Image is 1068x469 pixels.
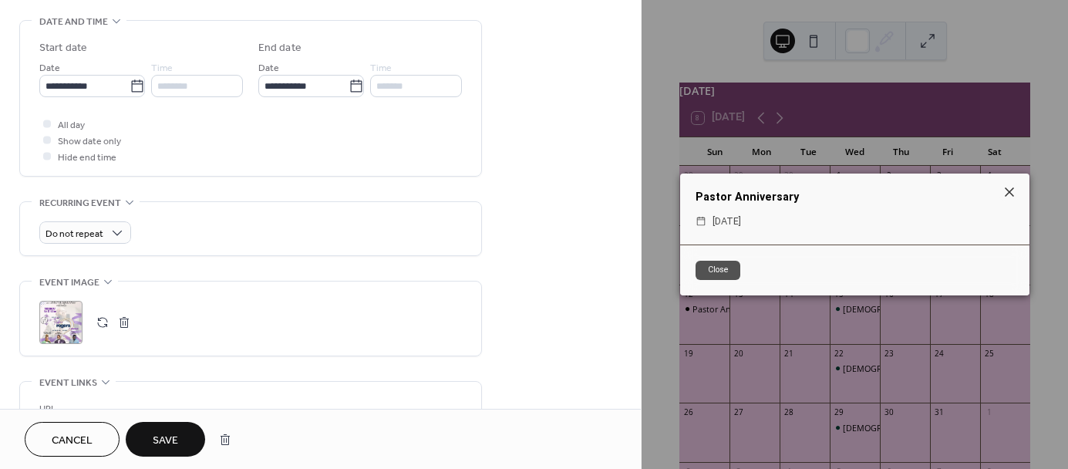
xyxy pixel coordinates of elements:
span: Show date only [58,133,121,150]
span: Do not repeat [45,225,103,243]
span: Hide end time [58,150,116,166]
button: Cancel [25,422,120,457]
span: Cancel [52,433,93,449]
span: Time [370,60,392,76]
span: Date [258,60,279,76]
div: Pastor Anniversary [680,189,1029,206]
span: Time [151,60,173,76]
div: ; [39,301,83,344]
span: All day [58,117,85,133]
span: [DATE] [713,213,741,229]
div: End date [258,40,302,56]
span: Recurring event [39,195,121,211]
button: Save [126,422,205,457]
span: Save [153,433,178,449]
span: Date and time [39,14,108,30]
div: Start date [39,40,87,56]
span: Date [39,60,60,76]
div: ​ [696,213,706,229]
button: Close [696,261,740,279]
span: Event links [39,375,97,391]
span: Event image [39,275,99,291]
div: URL [39,401,459,417]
